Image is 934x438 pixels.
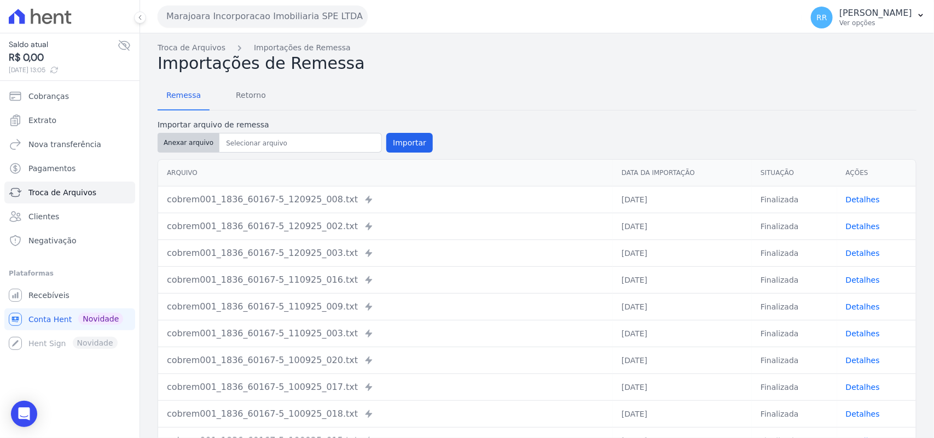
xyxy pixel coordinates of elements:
[158,54,916,73] h2: Importações de Remessa
[816,14,827,21] span: RR
[222,137,379,150] input: Selecionar arquivo
[28,211,59,222] span: Clientes
[28,91,69,102] span: Cobranças
[167,407,604,421] div: cobrem001_1836_60167-5_100925_018.txt
[158,42,225,54] a: Troca de Arquivos
[752,213,837,240] td: Finalizada
[846,249,880,258] a: Detalhes
[167,273,604,287] div: cobrem001_1836_60167-5_110925_016.txt
[846,222,880,231] a: Detalhes
[167,220,604,233] div: cobrem001_1836_60167-5_120925_002.txt
[4,206,135,227] a: Clientes
[839,8,912,19] p: [PERSON_NAME]
[802,2,934,33] button: RR [PERSON_NAME] Ver opções
[28,139,101,150] span: Nova transferência
[4,109,135,131] a: Extrato
[613,186,752,213] td: [DATE]
[28,235,77,246] span: Negativação
[613,373,752,400] td: [DATE]
[846,195,880,204] a: Detalhes
[613,400,752,427] td: [DATE]
[846,329,880,338] a: Detalhes
[846,383,880,392] a: Detalhes
[28,290,69,301] span: Recebíveis
[4,284,135,306] a: Recebíveis
[386,133,433,153] button: Importar
[4,133,135,155] a: Nova transferência
[9,50,118,65] span: R$ 0,00
[158,42,916,54] nav: Breadcrumb
[9,267,131,280] div: Plataformas
[9,65,118,75] span: [DATE] 13:05
[167,354,604,367] div: cobrem001_1836_60167-5_100925_020.txt
[167,300,604,313] div: cobrem001_1836_60167-5_110925_009.txt
[158,119,433,131] label: Importar arquivo de remessa
[846,356,880,365] a: Detalhes
[613,320,752,347] td: [DATE]
[227,82,275,110] a: Retorno
[28,115,56,126] span: Extrato
[752,400,837,427] td: Finalizada
[613,293,752,320] td: [DATE]
[167,193,604,206] div: cobrem001_1836_60167-5_120925_008.txt
[4,230,135,252] a: Negativação
[752,320,837,347] td: Finalizada
[158,5,368,27] button: Marajoara Incorporacao Imobiliaria SPE LTDA
[613,347,752,373] td: [DATE]
[837,160,916,186] th: Ações
[752,373,837,400] td: Finalizada
[752,240,837,266] td: Finalizada
[613,160,752,186] th: Data da Importação
[167,247,604,260] div: cobrem001_1836_60167-5_120925_003.txt
[846,410,880,418] a: Detalhes
[4,85,135,107] a: Cobranças
[752,186,837,213] td: Finalizada
[158,160,613,186] th: Arquivo
[167,327,604,340] div: cobrem001_1836_60167-5_110925_003.txt
[4,182,135,203] a: Troca de Arquivos
[846,302,880,311] a: Detalhes
[4,157,135,179] a: Pagamentos
[613,266,752,293] td: [DATE]
[28,314,72,325] span: Conta Hent
[846,276,880,284] a: Detalhes
[167,381,604,394] div: cobrem001_1836_60167-5_100925_017.txt
[752,293,837,320] td: Finalizada
[752,347,837,373] td: Finalizada
[839,19,912,27] p: Ver opções
[752,266,837,293] td: Finalizada
[229,84,272,106] span: Retorno
[613,213,752,240] td: [DATE]
[28,163,76,174] span: Pagamentos
[254,42,351,54] a: Importações de Remessa
[4,308,135,330] a: Conta Hent Novidade
[752,160,837,186] th: Situação
[160,84,207,106] span: Remessa
[28,187,96,198] span: Troca de Arquivos
[78,313,123,325] span: Novidade
[9,39,118,50] span: Saldo atual
[9,85,131,354] nav: Sidebar
[158,133,219,153] button: Anexar arquivo
[158,82,210,110] a: Remessa
[11,401,37,427] div: Open Intercom Messenger
[613,240,752,266] td: [DATE]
